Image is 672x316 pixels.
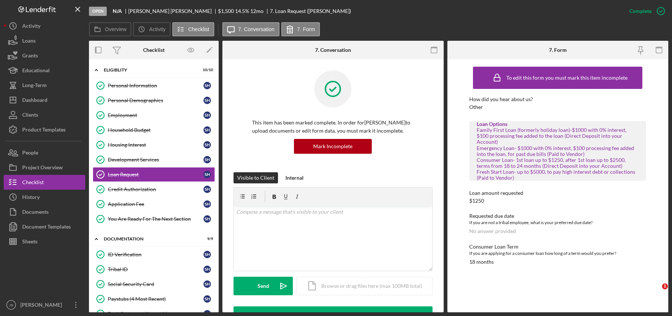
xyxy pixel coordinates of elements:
[93,167,215,182] a: Loan RequestSH
[506,75,628,81] div: To edit this form you must mark this item incomplete
[22,190,40,206] div: History
[549,47,567,53] div: 7. Form
[203,295,211,303] div: S H
[469,190,646,196] div: Loan amount requested
[93,93,215,108] a: Personal DemographicsSH
[108,201,203,207] div: Application Fee
[203,171,211,178] div: S H
[469,259,494,265] div: 18 months
[93,78,215,93] a: Personal InformationSH
[469,228,516,234] div: No answer provided
[203,200,211,208] div: S H
[22,78,47,94] div: Long-Term
[22,160,63,177] div: Project Overview
[93,262,215,277] a: Tribal IDSH
[203,251,211,258] div: S H
[469,244,646,250] div: Consumer Loan Term
[297,26,315,32] label: 7. Form
[469,250,646,257] div: If you are applying for a consumer loan how long of a term would you prefer?
[22,93,47,109] div: Dashboard
[270,8,351,14] div: 7. Loan Request ([PERSON_NAME])
[22,234,37,251] div: Sheets
[93,277,215,292] a: Social Security CardSH
[93,292,215,306] a: Paystubs (4 Most Recent)SH
[4,78,85,93] button: Long-Term
[4,122,85,137] button: Product Templates
[235,8,249,14] div: 14.5 %
[200,68,213,72] div: 10 / 10
[4,145,85,160] button: People
[4,204,85,219] a: Documents
[188,26,209,32] label: Checklist
[93,123,215,137] a: Household BudgetSH
[104,237,195,241] div: Documentation
[313,139,352,154] div: Mark Incomplete
[203,97,211,104] div: S H
[133,22,170,36] button: Activity
[203,280,211,288] div: S H
[477,121,639,127] div: Loan Options
[294,139,372,154] button: Mark Incomplete
[234,277,293,295] button: Send
[203,126,211,134] div: S H
[9,303,13,307] text: JB
[22,219,71,236] div: Document Templates
[647,283,665,301] iframe: Intercom live chat
[203,266,211,273] div: S H
[22,145,38,162] div: People
[143,47,165,53] div: Checklist
[105,26,126,32] label: Overview
[4,190,85,204] button: History
[4,107,85,122] button: Clients
[93,182,215,197] a: Credit AuthorizationSH
[282,172,307,183] button: Internal
[4,19,85,33] button: Activity
[252,119,414,135] p: This item has been marked complete. In order for [PERSON_NAME] to upload documents or edit form d...
[93,108,215,123] a: EmploymentSH
[108,252,203,257] div: ID Verification
[22,107,38,124] div: Clients
[4,234,85,249] button: Sheets
[93,152,215,167] a: Development ServicesSH
[222,22,279,36] button: 7. Conversation
[108,157,203,163] div: Development Services
[203,141,211,149] div: S H
[93,212,215,226] a: You Are Ready For The Next SectionSH
[4,160,85,175] button: Project Overview
[108,296,203,302] div: Paystubs (4 Most Recent)
[22,19,40,35] div: Activity
[128,8,218,14] div: [PERSON_NAME] [PERSON_NAME]
[113,8,122,14] b: N/A
[19,297,67,314] div: [PERSON_NAME]
[203,215,211,223] div: S H
[108,186,203,192] div: Credit Authorization
[469,104,483,110] div: Other
[108,216,203,222] div: You Are Ready For The Next Section
[22,48,38,65] div: Grants
[4,297,85,312] button: JB[PERSON_NAME]
[4,33,85,48] button: Loans
[218,8,234,14] span: $1,500
[281,22,320,36] button: 7. Form
[108,97,203,103] div: Personal Demographics
[315,47,351,53] div: 7. Conversation
[250,8,264,14] div: 12 mo
[93,247,215,262] a: ID VerificationSH
[149,26,165,32] label: Activity
[285,172,304,183] div: Internal
[200,237,213,241] div: 9 / 9
[22,33,36,50] div: Loans
[4,175,85,190] a: Checklist
[234,172,278,183] button: Visible to Client
[4,219,85,234] a: Document Templates
[477,127,639,181] div: Family First Loan (formerly holiday loan)-$1000 with 0% interest, $100 processing fee added to th...
[93,137,215,152] a: Housing InterestSH
[108,281,203,287] div: Social Security Card
[172,22,214,36] button: Checklist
